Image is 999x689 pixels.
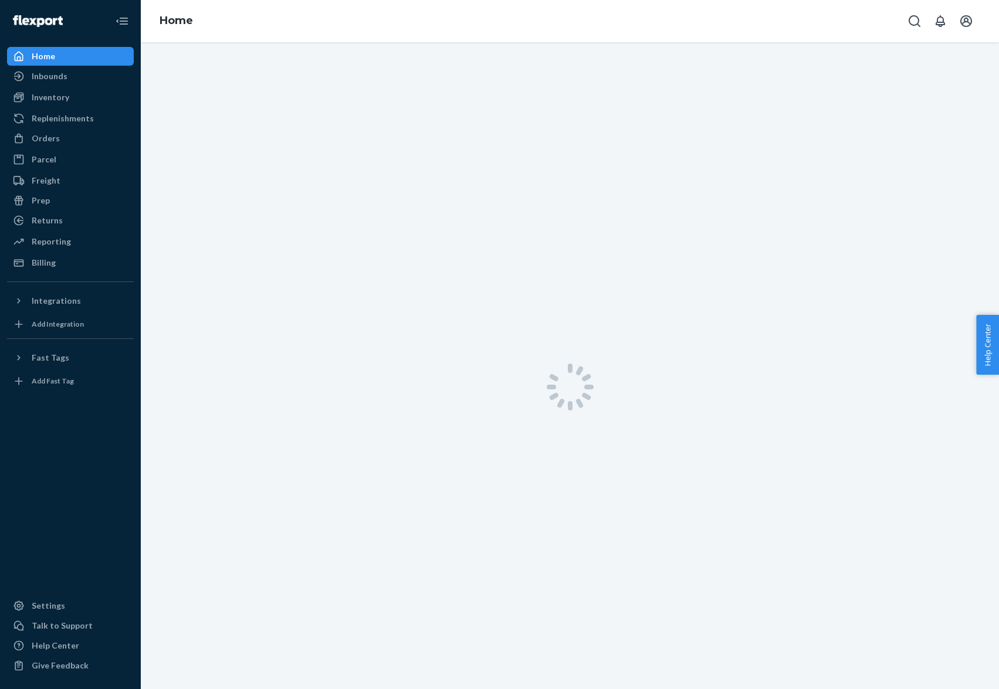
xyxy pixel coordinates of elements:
[160,14,193,27] a: Home
[7,67,134,86] a: Inbounds
[7,211,134,230] a: Returns
[13,15,63,27] img: Flexport logo
[32,91,69,103] div: Inventory
[7,129,134,148] a: Orders
[7,315,134,334] a: Add Integration
[32,352,69,364] div: Fast Tags
[32,154,56,165] div: Parcel
[150,4,202,38] ol: breadcrumbs
[7,656,134,675] button: Give Feedback
[7,232,134,251] a: Reporting
[32,620,93,632] div: Talk to Support
[7,88,134,107] a: Inventory
[32,175,60,186] div: Freight
[32,600,65,612] div: Settings
[32,133,60,144] div: Orders
[929,9,952,33] button: Open notifications
[32,376,74,386] div: Add Fast Tag
[32,50,55,62] div: Home
[32,215,63,226] div: Returns
[32,236,71,247] div: Reporting
[32,257,56,269] div: Billing
[32,295,81,307] div: Integrations
[7,150,134,169] a: Parcel
[32,195,50,206] div: Prep
[110,9,134,33] button: Close Navigation
[32,660,89,671] div: Give Feedback
[7,348,134,367] button: Fast Tags
[7,191,134,210] a: Prep
[32,640,79,651] div: Help Center
[7,372,134,391] a: Add Fast Tag
[7,253,134,272] a: Billing
[903,9,926,33] button: Open Search Box
[7,616,134,635] button: Talk to Support
[7,636,134,655] a: Help Center
[7,47,134,66] a: Home
[32,70,67,82] div: Inbounds
[7,171,134,190] a: Freight
[954,9,978,33] button: Open account menu
[976,315,999,375] button: Help Center
[7,596,134,615] a: Settings
[32,113,94,124] div: Replenishments
[7,291,134,310] button: Integrations
[7,109,134,128] a: Replenishments
[32,319,84,329] div: Add Integration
